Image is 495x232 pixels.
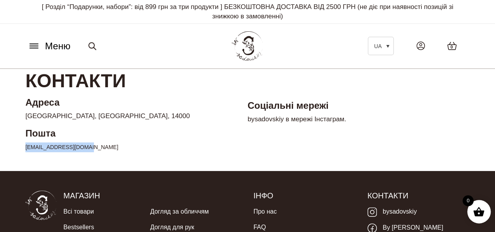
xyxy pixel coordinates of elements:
[232,31,263,61] img: BY SADOVSKIY
[374,43,382,49] span: UA
[463,195,473,206] span: 0
[253,204,276,219] a: Про нас
[63,204,94,219] a: Всі товари
[367,191,470,201] h5: Контакти
[25,69,470,93] h1: Контакти
[25,96,248,108] h5: Адреса
[367,204,417,220] a: bysadovskiy
[63,191,241,201] h5: Магазин
[439,34,465,58] a: 0
[248,99,470,112] h5: Соціальні мережі
[253,191,355,201] h5: Інфо
[25,144,118,150] a: [EMAIL_ADDRESS][DOMAIN_NAME]
[450,44,453,50] span: 0
[45,39,70,53] span: Меню
[25,112,248,121] p: [GEOGRAPHIC_DATA], [GEOGRAPHIC_DATA], 14000
[248,115,470,124] p: bysadovskiy в мережі Інстаграм.
[25,39,73,54] button: Меню
[150,204,209,219] a: Догляд за обличчям
[368,37,394,55] a: UA
[25,127,248,139] h5: Пошта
